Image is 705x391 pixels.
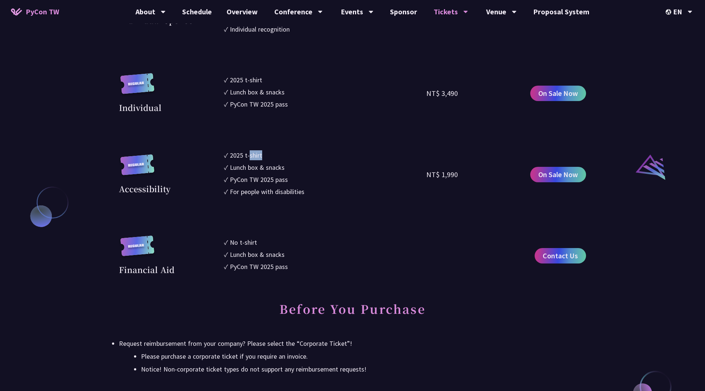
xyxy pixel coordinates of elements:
li: ✓ [224,24,426,34]
div: No t-shirt [230,237,257,247]
li: ✓ [224,150,426,160]
li: ✓ [224,175,426,184]
div: For people with disabilities [230,187,304,197]
li: Please purchase a corporate ticket if you require an invoice. [141,351,586,362]
a: Contact Us [535,248,586,263]
div: Financial Aid [119,263,174,276]
div: Request reimbursement from your company? Please select the “Corporate Ticket”! [119,338,586,349]
li: ✓ [224,99,426,109]
span: On Sale Now [538,169,578,180]
li: ✓ [224,75,426,85]
div: Individual [119,101,162,114]
img: regular.8f272d9.svg [119,154,156,183]
div: Lunch box & snacks [230,87,285,97]
h2: Before You Purchase [119,294,586,334]
li: ✓ [224,262,426,272]
div: NT$ 1,990 [426,169,458,180]
li: ✓ [224,87,426,97]
li: Notice! Non-corporate ticket types do not support any reimbursement requests! [141,364,586,375]
img: regular.8f272d9.svg [119,236,156,264]
div: PyCon TW 2025 pass [230,262,288,272]
div: Lunch box & snacks [230,162,285,172]
div: NT$ 3,490 [426,88,458,99]
span: Contact Us [543,250,578,261]
li: ✓ [224,237,426,247]
a: On Sale Now [530,167,586,182]
img: Home icon of PyCon TW 2025 [11,8,22,15]
div: 2025 t-shirt [230,150,262,160]
div: 2025 t-shirt [230,75,262,85]
a: On Sale Now [530,86,586,101]
img: regular.8f272d9.svg [119,73,156,101]
div: PyCon TW 2025 pass [230,99,288,109]
span: On Sale Now [538,88,578,99]
img: Locale Icon [666,9,673,15]
li: ✓ [224,187,426,197]
div: Accessibility [119,183,171,195]
div: PyCon TW 2025 pass [230,175,288,184]
div: Lunch box & snacks [230,250,285,259]
a: PyCon TW [4,3,66,21]
span: PyCon TW [26,6,59,17]
li: ✓ [224,162,426,172]
li: ✓ [224,250,426,259]
div: Individual recognition [230,24,290,34]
